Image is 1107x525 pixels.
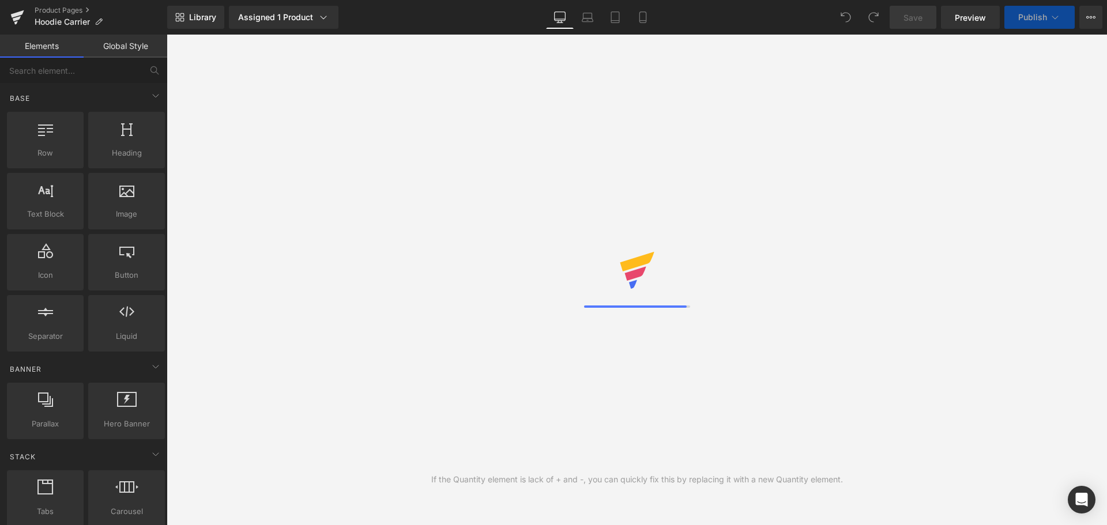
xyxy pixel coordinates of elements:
a: Laptop [574,6,601,29]
span: Hero Banner [92,418,161,430]
a: Mobile [629,6,657,29]
a: Preview [941,6,1000,29]
span: Banner [9,364,43,375]
a: Desktop [546,6,574,29]
span: Row [10,147,80,159]
a: Tablet [601,6,629,29]
span: Stack [9,451,37,462]
button: Redo [862,6,885,29]
div: Assigned 1 Product [238,12,329,23]
span: Image [92,208,161,220]
span: Liquid [92,330,161,342]
span: Heading [92,147,161,159]
span: Hoodie Carrier [35,17,90,27]
span: Preview [955,12,986,24]
span: Library [189,12,216,22]
a: Product Pages [35,6,167,15]
span: Publish [1018,13,1047,22]
button: More [1079,6,1102,29]
span: Text Block [10,208,80,220]
button: Undo [834,6,857,29]
span: Base [9,93,31,104]
span: Parallax [10,418,80,430]
button: Publish [1004,6,1075,29]
a: Global Style [84,35,167,58]
div: Open Intercom Messenger [1068,486,1095,513]
span: Button [92,269,161,281]
span: Icon [10,269,80,281]
span: Separator [10,330,80,342]
a: New Library [167,6,224,29]
span: Save [903,12,922,24]
div: If the Quantity element is lack of + and -, you can quickly fix this by replacing it with a new Q... [431,473,843,486]
span: Tabs [10,505,80,518]
span: Carousel [92,505,161,518]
